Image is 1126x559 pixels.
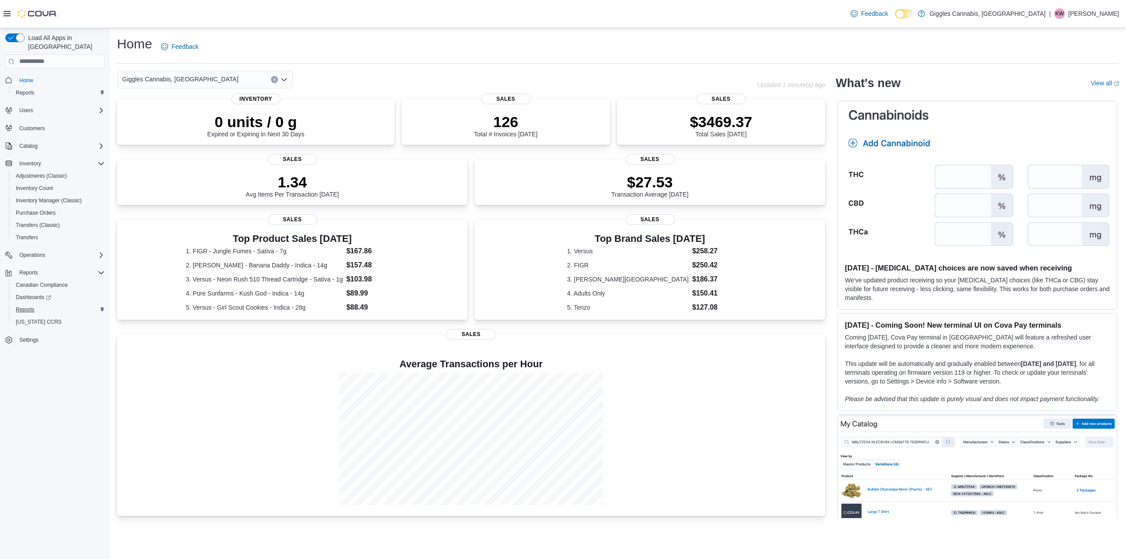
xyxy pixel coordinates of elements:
[845,263,1110,272] h3: [DATE] - [MEDICAL_DATA] choices are now saved when receiving
[12,317,105,327] span: Washington CCRS
[929,8,1046,19] p: Giggles Cannabis, [GEOGRAPHIC_DATA]
[16,185,53,192] span: Inventory Count
[124,359,818,369] h4: Average Transactions per Hour
[207,113,304,138] div: Expired or Expiring in Next 30 Days
[16,123,105,134] span: Customers
[692,260,733,270] dd: $250.42
[446,329,496,340] span: Sales
[12,304,38,315] a: Reports
[9,316,108,328] button: [US_STATE] CCRS
[474,113,537,138] div: Total # Invoices [DATE]
[625,214,675,225] span: Sales
[16,123,48,134] a: Customers
[12,232,41,243] a: Transfers
[346,260,398,270] dd: $157.48
[19,336,38,343] span: Settings
[117,35,152,53] h1: Home
[861,9,888,18] span: Feedback
[16,141,41,151] button: Catalog
[207,113,304,131] p: 0 units / 0 g
[268,214,317,225] span: Sales
[692,246,733,256] dd: $258.27
[690,113,752,138] div: Total Sales [DATE]
[611,173,689,198] div: Transaction Average [DATE]
[12,317,65,327] a: [US_STATE] CCRS
[19,269,38,276] span: Reports
[122,74,238,84] span: Giggles Cannabis, [GEOGRAPHIC_DATA]
[567,247,688,256] dt: 1. Versus
[9,291,108,303] a: Dashboards
[9,231,108,244] button: Transfers
[16,281,68,289] span: Canadian Compliance
[1068,8,1119,19] p: [PERSON_NAME]
[19,142,37,150] span: Catalog
[1054,8,1065,19] div: Kirk Westhaver
[9,207,108,219] button: Purchase Orders
[12,280,105,290] span: Canadian Compliance
[16,250,105,260] span: Operations
[16,318,62,325] span: [US_STATE] CCRS
[12,195,105,206] span: Inventory Manager (Classic)
[16,141,105,151] span: Catalog
[16,335,42,345] a: Settings
[12,183,105,194] span: Inventory Count
[19,125,45,132] span: Customers
[16,105,37,116] button: Users
[2,249,108,261] button: Operations
[2,267,108,279] button: Reports
[172,42,198,51] span: Feedback
[12,220,63,230] a: Transfers (Classic)
[2,74,108,87] button: Home
[19,77,33,84] span: Home
[2,104,108,117] button: Users
[12,220,105,230] span: Transfers (Classic)
[567,261,688,270] dt: 2. FIGR
[12,280,71,290] a: Canadian Compliance
[1055,8,1064,19] span: KW
[836,76,900,90] h2: What's new
[16,89,34,96] span: Reports
[845,276,1110,302] p: We've updated product receiving so your [MEDICAL_DATA] choices (like THCa or CBG) stay visible fo...
[12,171,70,181] a: Adjustments (Classic)
[16,158,44,169] button: Inventory
[12,171,105,181] span: Adjustments (Classic)
[692,274,733,285] dd: $186.37
[12,208,105,218] span: Purchase Orders
[186,303,343,312] dt: 5. Versus - Girl Scout Cookies - Indica - 28g
[1114,81,1119,86] svg: External link
[18,9,57,18] img: Cova
[625,154,675,164] span: Sales
[9,182,108,194] button: Inventory Count
[16,334,105,345] span: Settings
[692,288,733,299] dd: $150.41
[16,267,41,278] button: Reports
[16,294,51,301] span: Dashboards
[481,94,530,104] span: Sales
[16,75,37,86] a: Home
[567,303,688,312] dt: 5. Tenzo
[12,195,85,206] a: Inventory Manager (Classic)
[16,267,105,278] span: Reports
[346,288,398,299] dd: $89.99
[611,173,689,191] p: $27.53
[186,289,343,298] dt: 4. Pure Sunfarms - Kush God - Indica - 14g
[1049,8,1051,19] p: |
[692,302,733,313] dd: $127.08
[16,75,105,86] span: Home
[12,292,55,303] a: Dashboards
[2,122,108,135] button: Customers
[186,247,343,256] dt: 1. FIGR - Jungle Fumes - Sativa - 7g
[1091,80,1119,87] a: View allExternal link
[19,160,41,167] span: Inventory
[346,274,398,285] dd: $103.98
[231,94,281,104] span: Inventory
[16,234,38,241] span: Transfers
[346,302,398,313] dd: $88.49
[1021,360,1076,367] strong: [DATE] and [DATE]
[895,9,914,18] input: Dark Mode
[346,246,398,256] dd: $167.86
[16,172,67,179] span: Adjustments (Classic)
[9,87,108,99] button: Reports
[845,333,1110,351] p: Coming [DATE], Cova Pay terminal in [GEOGRAPHIC_DATA] will feature a refreshed user interface des...
[5,70,105,369] nav: Complex example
